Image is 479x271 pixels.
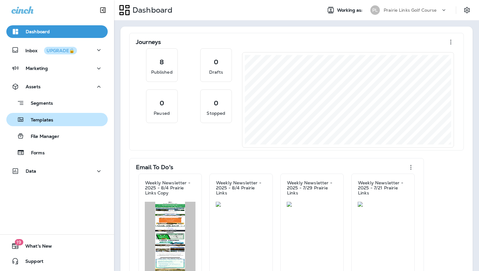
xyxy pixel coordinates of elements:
[337,8,364,13] span: Working as:
[287,202,337,207] img: 215e982c-c7bf-430a-9cc4-421535a90107.jpg
[6,96,108,110] button: Segments
[207,110,225,116] p: Stopped
[154,110,170,116] p: Paused
[15,239,23,245] span: 19
[216,180,266,195] p: Weekly Newsletter - 2025 - 8/4 Prairie Links
[24,117,53,123] p: Templates
[6,25,108,38] button: Dashboard
[26,169,36,174] p: Data
[136,164,173,170] p: Email To Do's
[47,48,74,53] div: UPGRADE🔒
[94,4,112,16] button: Collapse Sidebar
[384,8,437,13] p: Prairie Links Golf Course
[214,59,218,65] p: 0
[160,59,164,65] p: 8
[6,165,108,177] button: Data
[6,80,108,93] button: Assets
[216,202,266,207] img: e009147e-cf10-441a-8825-5231753d6dea.jpg
[6,255,108,268] button: Support
[6,146,108,159] button: Forms
[130,5,172,15] p: Dashboard
[461,4,473,16] button: Settings
[151,69,173,75] p: Published
[145,180,195,195] p: Weekly Newsletter - 2025 - 8/4 Prairie Links Copy
[6,129,108,143] button: File Manager
[6,113,108,126] button: Templates
[26,66,48,71] p: Marketing
[19,259,43,266] span: Support
[25,150,45,156] p: Forms
[25,47,77,53] p: Inbox
[26,84,41,89] p: Assets
[19,243,52,251] span: What's New
[209,69,223,75] p: Drafts
[370,5,380,15] div: PL
[358,180,408,195] p: Weekly Newsletter - 2025 - 7/21 Prairie Links
[24,134,59,140] p: File Manager
[24,101,53,107] p: Segments
[44,47,77,54] button: UPGRADE🔒
[6,44,108,56] button: InboxUPGRADE🔒
[26,29,50,34] p: Dashboard
[6,62,108,75] button: Marketing
[214,100,218,106] p: 0
[358,202,408,207] img: 08804074-87ee-42e2-847b-c2adc15f88d4.jpg
[136,39,161,45] p: Journeys
[6,240,108,252] button: 19What's New
[160,100,164,106] p: 0
[287,180,337,195] p: Weekly Newsletter - 2025 - 7/29 Prairie Links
